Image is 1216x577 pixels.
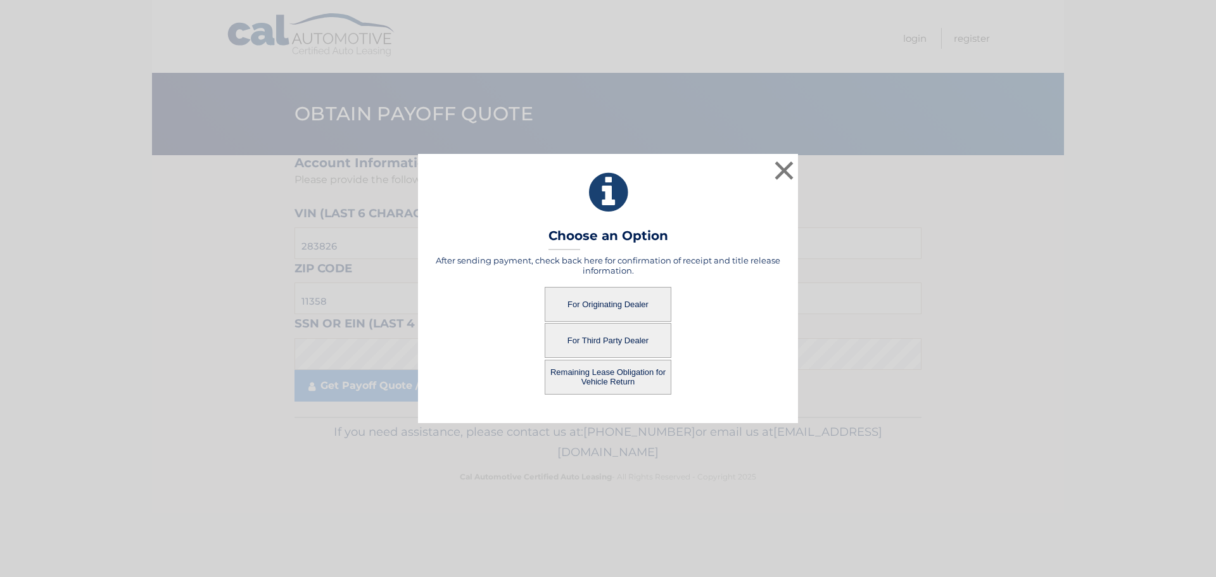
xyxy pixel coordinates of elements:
button: × [771,158,797,183]
button: For Third Party Dealer [545,323,671,358]
button: For Originating Dealer [545,287,671,322]
button: Remaining Lease Obligation for Vehicle Return [545,360,671,395]
h5: After sending payment, check back here for confirmation of receipt and title release information. [434,255,782,276]
h3: Choose an Option [548,228,668,250]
